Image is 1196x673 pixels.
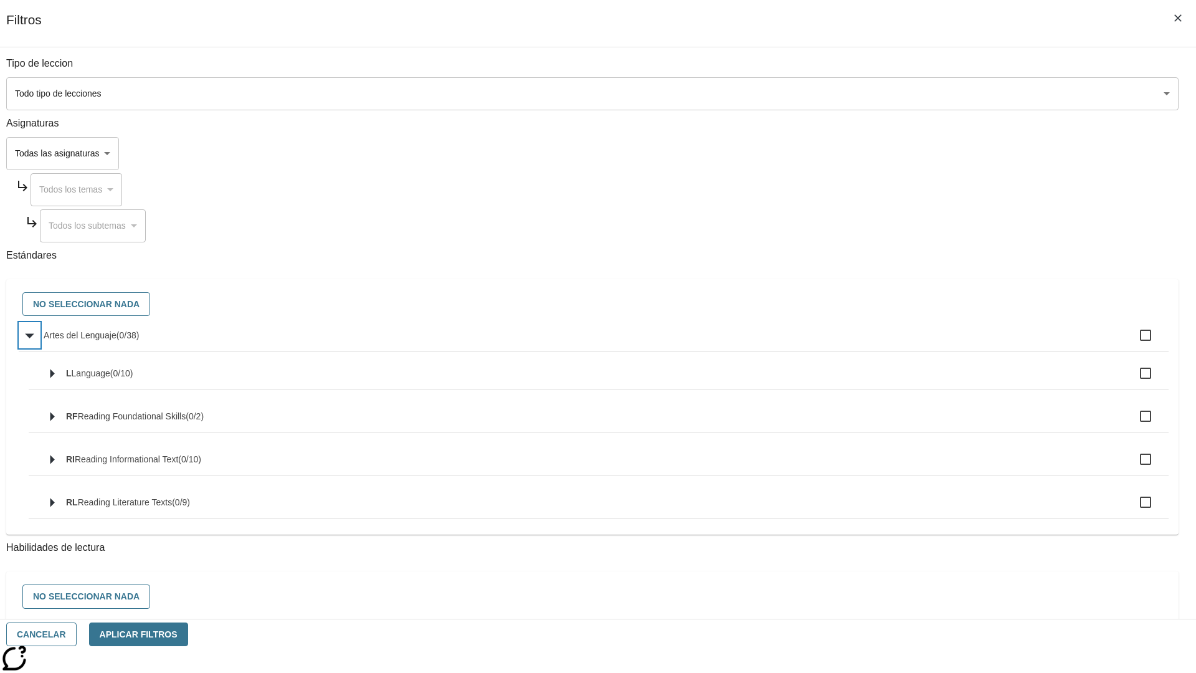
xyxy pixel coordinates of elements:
span: RL [66,497,78,507]
div: Seleccione estándares [16,289,1169,320]
span: 0 estándares seleccionados/10 estándares en grupo [110,368,133,378]
p: Estándares [6,249,1179,263]
p: Tipo de leccion [6,57,1179,71]
span: RI [66,454,75,464]
button: No seleccionar nada [22,585,150,609]
div: Seleccione una Asignatura [6,137,119,170]
span: Reading Informational Text [75,454,178,464]
button: Cancelar [6,623,77,647]
span: 0 estándares seleccionados/10 estándares en grupo [178,454,201,464]
span: Reading Foundational Skills [78,411,186,421]
div: Seleccione una Asignatura [31,173,122,206]
div: Seleccione un tipo de lección [6,77,1179,110]
button: No seleccionar nada [22,292,150,317]
span: L [66,368,72,378]
span: Artes del Lenguaje [44,330,116,340]
div: Seleccione habilidades [16,581,1169,612]
span: 0 estándares seleccionados/9 estándares en grupo [172,497,190,507]
button: Aplicar Filtros [89,623,188,647]
p: Asignaturas [6,117,1179,131]
h1: Filtros [6,12,42,47]
span: 0 estándares seleccionados/38 estándares en grupo [116,330,140,340]
span: 0 estándares seleccionados/2 estándares en grupo [186,411,204,421]
span: Reading Literature Texts [78,497,173,507]
p: Habilidades de lectura [6,541,1179,555]
span: Language [72,368,110,378]
div: Seleccione una Asignatura [40,209,146,242]
span: RF [66,411,78,421]
button: Cerrar los filtros del Menú lateral [1165,5,1191,31]
ul: Seleccione estándares [19,319,1169,620]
